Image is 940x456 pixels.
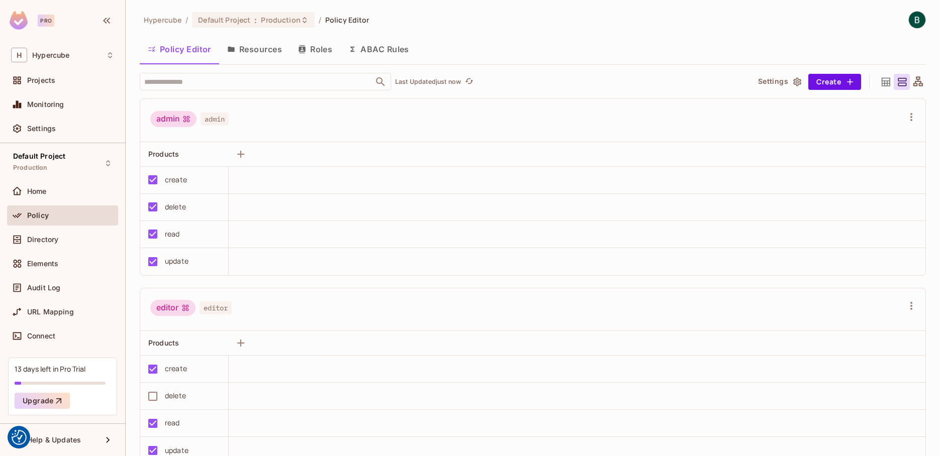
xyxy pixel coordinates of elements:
div: update [165,256,189,267]
span: Help & Updates [27,436,81,444]
span: Click to refresh data [461,76,475,88]
img: SReyMgAAAABJRU5ErkJggg== [10,11,28,30]
span: Policy Editor [325,15,369,25]
img: Revisit consent button [12,430,27,445]
span: refresh [465,77,474,87]
button: Settings [754,74,804,90]
span: : [254,16,257,24]
div: read [165,229,180,240]
div: admin [150,111,197,127]
div: Pro [38,15,54,27]
div: 13 days left in Pro Trial [15,364,85,374]
button: refresh [463,76,475,88]
img: Bogdan Adam [909,12,925,28]
span: URL Mapping [27,308,74,316]
span: Policy [27,211,49,219]
span: Production [261,15,300,25]
span: Audit Log [27,284,60,292]
span: Directory [27,236,58,244]
div: update [165,445,189,456]
span: admin [201,112,229,126]
button: Upgrade [15,393,70,409]
div: read [165,417,180,428]
button: Resources [219,37,290,62]
div: create [165,174,187,185]
button: Create [808,74,861,90]
li: / [319,15,321,25]
div: delete [165,390,186,401]
button: Roles [290,37,340,62]
span: Projects [27,76,55,84]
span: Home [27,187,47,195]
span: Products [148,338,179,347]
span: Workspace: Hypercube [32,51,69,59]
div: editor [150,300,196,316]
span: Elements [27,260,58,268]
p: Last Updated just now [395,78,461,86]
span: Products [148,150,179,158]
div: delete [165,201,186,212]
span: Production [13,164,48,172]
span: Default Project [198,15,250,25]
button: Open [373,75,388,89]
span: H [11,48,27,62]
span: the active workspace [144,15,181,25]
span: Monitoring [27,100,64,108]
button: ABAC Rules [340,37,417,62]
li: / [185,15,188,25]
span: Default Project [13,152,65,160]
span: Settings [27,125,56,133]
span: Connect [27,332,55,340]
button: Consent Preferences [12,430,27,445]
button: Policy Editor [140,37,219,62]
span: editor [200,301,232,314]
div: create [165,363,187,374]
